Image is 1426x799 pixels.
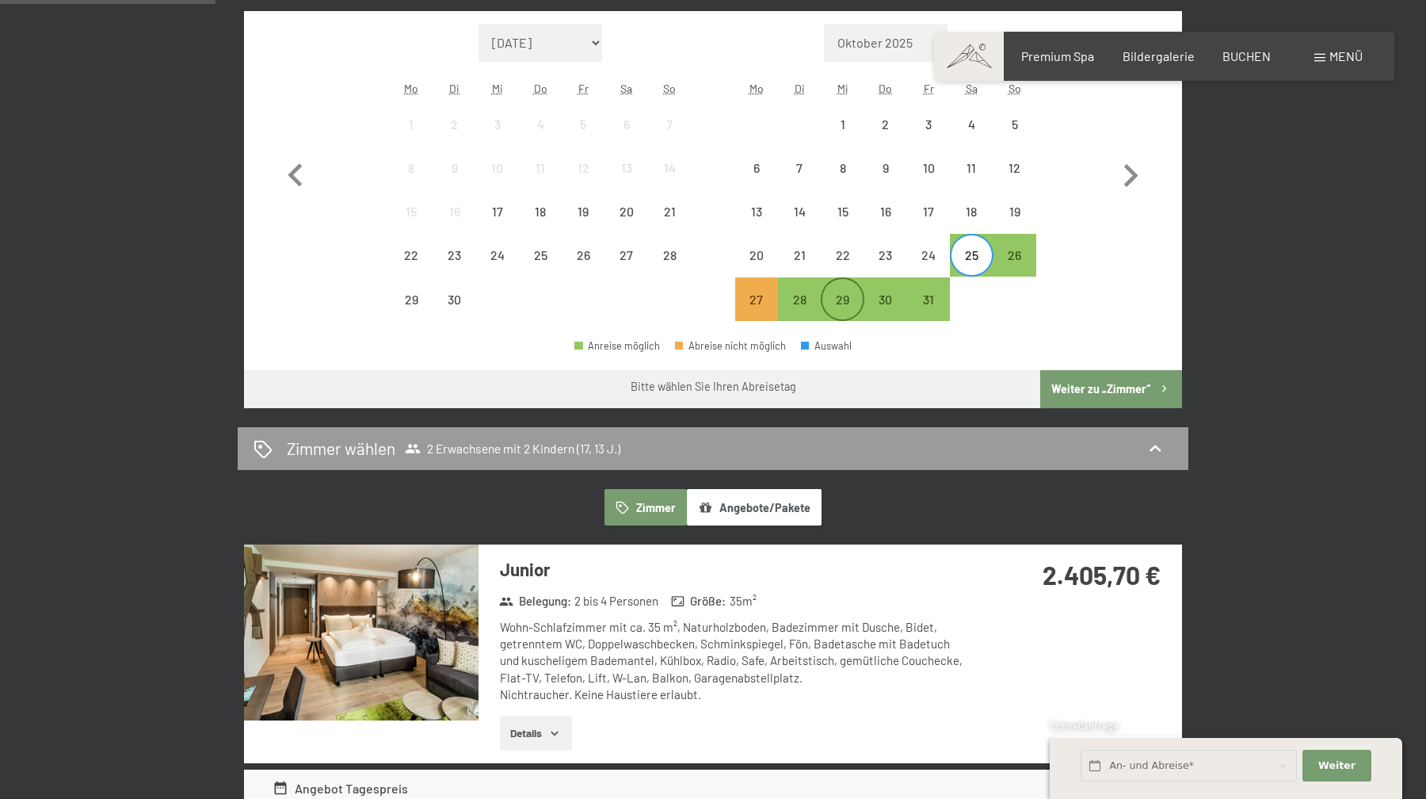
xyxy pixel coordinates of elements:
a: BUCHEN [1222,48,1271,63]
div: 16 [434,205,474,245]
div: Abreise nicht möglich [648,102,691,145]
div: 24 [478,249,517,289]
abbr: Donnerstag [534,82,547,95]
div: Abreise nicht möglich [648,147,691,189]
div: Abreise nicht möglich [519,234,562,277]
div: Fri Oct 03 2025 [907,102,950,145]
abbr: Freitag [578,82,589,95]
abbr: Montag [404,82,418,95]
div: Abreise nicht möglich [950,147,993,189]
div: 8 [391,162,431,201]
div: 4 [951,118,991,158]
div: Mon Sep 08 2025 [390,147,433,189]
div: Abreise nicht möglich [993,190,1036,233]
div: 22 [391,249,431,289]
div: Anreise möglich [574,341,660,351]
a: Bildergalerie [1123,48,1195,63]
div: Sat Sep 13 2025 [605,147,648,189]
div: 18 [520,205,560,245]
div: Sat Sep 27 2025 [605,234,648,277]
div: Mon Oct 06 2025 [735,147,778,189]
button: Vorheriger Monat [273,24,318,322]
strong: Größe : [671,593,726,610]
div: 14 [650,162,689,201]
div: 5 [563,118,603,158]
div: Bitte wählen Sie Ihren Abreisetag [631,379,796,395]
div: Abreise nicht möglich [821,102,864,145]
div: 10 [909,162,948,201]
div: 21 [650,205,689,245]
div: Abreise nicht möglich [433,190,475,233]
div: Abreise möglich [821,277,864,320]
div: Abreise nicht möglich, da die Mindestaufenthaltsdauer nicht erfüllt wird [735,277,778,320]
div: Mon Sep 29 2025 [390,277,433,320]
div: Abreise nicht möglich [821,147,864,189]
div: Fri Sep 12 2025 [562,147,604,189]
div: 14 [780,205,819,245]
div: Mon Oct 13 2025 [735,190,778,233]
div: Thu Oct 09 2025 [864,147,907,189]
abbr: Mittwoch [837,82,848,95]
div: 13 [737,205,776,245]
div: Sat Oct 25 2025 [950,234,993,277]
div: Wed Oct 08 2025 [821,147,864,189]
div: 29 [391,293,431,333]
div: Thu Sep 04 2025 [519,102,562,145]
button: Weiter zu „Zimmer“ [1040,370,1182,408]
div: Sun Sep 28 2025 [648,234,691,277]
div: Abreise nicht möglich [864,234,907,277]
div: Abreise möglich [864,277,907,320]
div: 3 [478,118,517,158]
div: 25 [951,249,991,289]
div: Sat Sep 20 2025 [605,190,648,233]
div: 11 [951,162,991,201]
div: 30 [866,293,906,333]
div: 7 [780,162,819,201]
div: 6 [607,118,646,158]
div: Wed Oct 29 2025 [821,277,864,320]
div: Thu Sep 11 2025 [519,147,562,189]
div: Abreise nicht möglich [519,190,562,233]
div: 10 [478,162,517,201]
div: Abreise nicht möglich [562,102,604,145]
div: Abreise nicht möglich [648,190,691,233]
abbr: Sonntag [663,82,676,95]
div: 18 [951,205,991,245]
div: 13 [607,162,646,201]
div: Sun Sep 14 2025 [648,147,691,189]
div: 17 [909,205,948,245]
div: Abreise nicht möglich [390,234,433,277]
div: Abreise nicht möglich [605,147,648,189]
div: 2 [866,118,906,158]
div: Angebot Tagespreis [273,779,409,798]
div: Tue Oct 07 2025 [778,147,821,189]
div: 8 [822,162,862,201]
div: Abreise nicht möglich [864,102,907,145]
div: Abreise nicht möglich [864,147,907,189]
div: Wohn-Schlafzimmer mit ca. 35 m², Naturholzboden, Badezimmer mit Dusche, Bidet, getrenntem WC, Dop... [500,619,971,703]
div: Sun Oct 19 2025 [993,190,1036,233]
div: 26 [563,249,603,289]
abbr: Sonntag [1008,82,1021,95]
strong: Belegung : [499,593,571,610]
button: Zimmer [604,489,687,526]
div: Abreise nicht möglich [907,147,950,189]
a: Premium Spa [1021,48,1094,63]
div: Fri Oct 31 2025 [907,277,950,320]
div: Abreise nicht möglich [821,234,864,277]
div: Abreise nicht möglich [433,277,475,320]
div: Abreise nicht möglich [950,102,993,145]
div: Abreise nicht möglich [433,234,475,277]
div: Abreise nicht möglich [821,190,864,233]
div: 3 [909,118,948,158]
div: Mon Sep 22 2025 [390,234,433,277]
div: Sat Oct 11 2025 [950,147,993,189]
div: 1 [822,118,862,158]
div: Abreise nicht möglich [605,190,648,233]
button: Details [500,716,572,751]
div: Abreise nicht möglich [735,234,778,277]
div: 19 [563,205,603,245]
div: 17 [478,205,517,245]
div: Sat Sep 06 2025 [605,102,648,145]
div: Tue Sep 02 2025 [433,102,475,145]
